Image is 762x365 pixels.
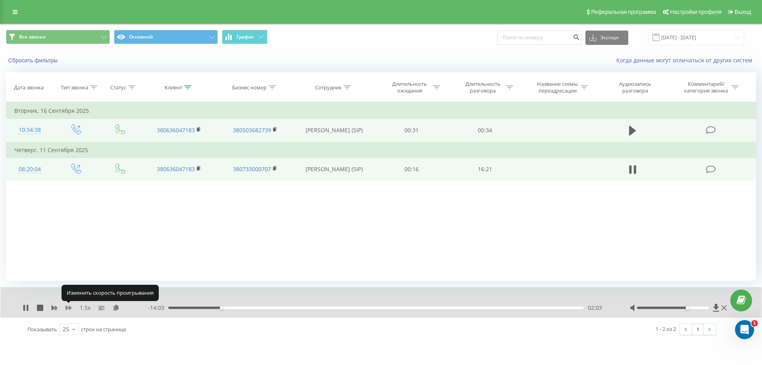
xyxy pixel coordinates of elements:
[462,81,504,94] div: Длительность разговора
[536,81,579,94] div: Название схемы переадресации
[735,320,754,339] iframe: Intercom live chat
[375,119,448,142] td: 00:31
[293,158,375,181] td: [PERSON_NAME] (SIP)
[81,326,126,333] span: строк на странице
[315,84,342,91] div: Сотрудник
[448,158,521,181] td: 16:21
[27,326,57,333] span: Показывать
[62,285,159,301] div: Изменить скорость проигрывания
[591,9,656,15] span: Реферальная программа
[232,84,267,91] div: Бизнес номер
[670,9,722,15] span: Настройки профиля
[692,324,704,335] a: 1
[497,31,581,45] input: Поиск по номеру
[80,304,90,312] span: 1.5 x
[610,81,661,94] div: Аудиозапись разговора
[6,57,62,64] button: Сбросить фильтры
[220,306,223,309] div: Accessibility label
[735,9,751,15] span: Выход
[448,119,521,142] td: 00:34
[165,84,182,91] div: Клиент
[148,304,168,312] span: - 14:03
[751,320,758,326] span: 1
[686,306,689,309] div: Accessibility label
[389,81,431,94] div: Длительность ожидания
[656,325,676,333] div: 1 - 2 из 2
[14,84,44,91] div: Дата звонка
[293,119,375,142] td: [PERSON_NAME] (SIP)
[588,304,602,312] span: 02:03
[19,34,46,40] span: Все звонки
[683,81,729,94] div: Комментарий/категория звонка
[14,122,45,138] div: 10:34:38
[157,126,195,134] a: 380636047183
[6,142,756,158] td: Четверг, 11 Сентября 2025
[616,56,756,64] a: Когда данные могут отличаться от других систем
[63,325,69,333] div: 25
[157,165,195,173] a: 380636047183
[233,165,271,173] a: 380733000707
[114,30,218,44] button: Основной
[6,103,756,119] td: Вторник, 16 Сентября 2025
[375,158,448,181] td: 00:16
[585,31,628,45] button: Экспорт
[61,84,88,91] div: Тип звонка
[6,30,110,44] button: Все звонки
[233,126,271,134] a: 380503682739
[237,34,254,40] span: График
[222,30,267,44] button: График
[14,162,45,177] div: 08:20:04
[110,84,126,91] div: Статус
